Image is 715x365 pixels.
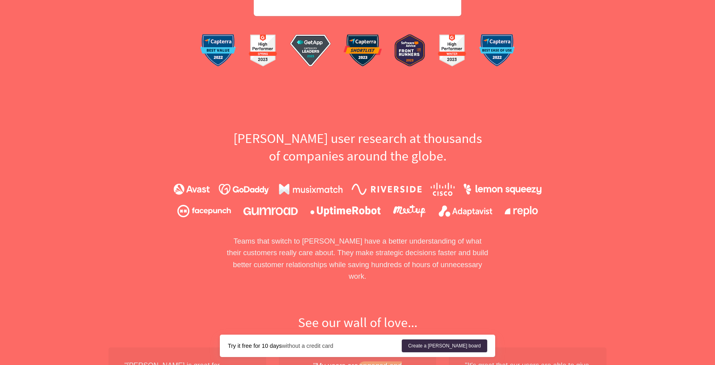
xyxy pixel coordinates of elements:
img: capterra-2.aadd15ad95.png [479,34,515,66]
h2: See our wall of love... [220,314,495,331]
a: Create a [PERSON_NAME] board [402,339,487,352]
strong: Try it free for 10 days [228,343,282,349]
img: getApp.168aadcbc8.png [290,34,331,66]
img: gumroad.2d33986aca.png [243,207,298,215]
img: lemonsqueezy.bc0263d410.png [464,184,541,194]
img: replo.43f45c7cdc.png [505,206,538,216]
p: Teams that switch to [PERSON_NAME] have a better understanding of what their customers really car... [220,235,495,282]
img: softwareAdvice.8928b0e2d4.png [395,34,425,66]
img: capterra-1.a005f88887.png [200,34,236,66]
img: adaptavist.4060977e04.png [438,205,492,217]
img: godaddy.fea34582f6.png [219,184,270,195]
img: cisco.095899e268.png [431,182,455,196]
img: avast.6829f2e004.png [174,184,210,195]
img: riverside.224b59c4e9.png [352,184,422,194]
img: facepunch.2d9380a33e.png [177,205,231,217]
img: g2-1.d59c70ff4a.png [249,32,277,69]
img: meetup.9107d9babc.png [393,205,426,217]
h2: [PERSON_NAME] user research at thousands of companies around the globe. [220,130,495,165]
img: g2-2.67a1407cb9.png [438,32,466,69]
img: musixmatch.134dacf828.png [279,184,343,195]
img: capterra-3.4ae8dd4a3b.png [344,34,382,66]
div: without a credit card [228,342,402,350]
img: uptimerobot.920923f729.png [310,206,381,216]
